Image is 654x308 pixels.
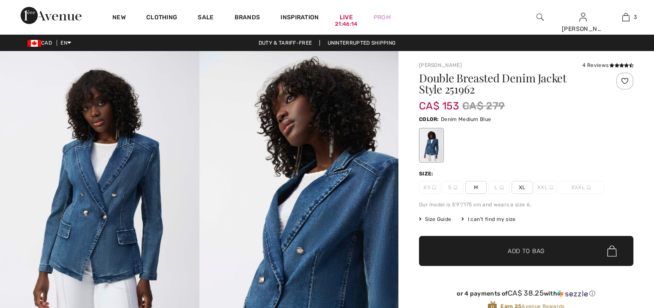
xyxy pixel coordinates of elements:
[607,245,617,257] img: Bag.svg
[535,181,556,194] span: XXL
[500,185,504,190] img: ring-m.svg
[536,12,544,22] img: search the website
[549,185,554,190] img: ring-m.svg
[198,14,214,23] a: Sale
[462,98,505,114] span: CA$ 279
[557,290,588,298] img: Sezzle
[419,170,435,178] div: Size:
[146,14,177,23] a: Clothing
[453,185,458,190] img: ring-m.svg
[419,181,440,194] span: XS
[579,12,587,22] img: My Info
[419,62,462,68] a: [PERSON_NAME]
[21,7,81,24] img: 1ère Avenue
[558,181,604,194] span: XXXL
[419,201,633,208] div: Our model is 5'9"/175 cm and wears a size 6.
[582,61,633,69] div: 4 Reviews
[420,129,443,161] div: Denim Medium Blue
[340,13,353,22] a: Live21:46:14
[512,181,533,194] span: XL
[432,185,436,190] img: ring-m.svg
[60,40,71,46] span: EN
[579,13,587,21] a: Sign In
[461,215,515,223] div: I can't find my size
[508,247,545,256] span: Add to Bag
[419,116,439,122] span: Color:
[622,12,630,22] img: My Bag
[419,289,633,298] div: or 4 payments of with
[562,24,604,33] div: [PERSON_NAME]
[374,13,391,22] a: Prom
[465,181,487,194] span: M
[335,20,357,28] div: 21:46:14
[442,181,464,194] span: S
[235,14,260,23] a: Brands
[419,236,633,266] button: Add to Bag
[112,14,126,23] a: New
[488,181,510,194] span: L
[419,289,633,301] div: or 4 payments ofCA$ 38.25withSezzle Click to learn more about Sezzle
[508,289,544,297] span: CA$ 38.25
[441,116,491,122] span: Denim Medium Blue
[605,12,647,22] a: 3
[419,215,451,223] span: Size Guide
[27,40,41,47] img: Canadian Dollar
[419,91,459,112] span: CA$ 153
[587,185,591,190] img: ring-m.svg
[27,40,55,46] span: CAD
[280,14,319,23] span: Inspiration
[634,13,637,21] span: 3
[419,72,598,95] h1: Double Breasted Denim Jacket Style 251962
